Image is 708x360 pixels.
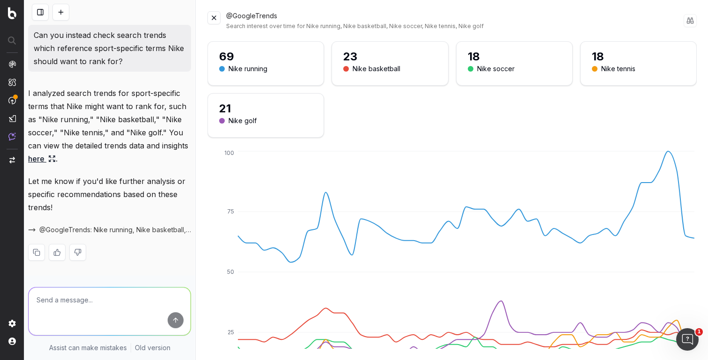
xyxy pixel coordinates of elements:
[8,115,16,122] img: Studio
[676,328,699,351] iframe: Intercom live chat
[39,225,191,235] span: @GoogleTrends: Nike running, Nike basketball, Nike soccer, Nike tennis, Nike golf
[477,64,515,74] div: Nike soccer
[343,49,436,64] div: 23
[49,343,127,353] p: Assist can make mistakes
[34,29,185,68] p: Can you instead check search trends which reference sport-specific terms Nike should want to rank...
[8,78,16,86] img: Intelligence
[28,175,191,214] p: Let me know if you'd like further analysis or specific recommendations based on these trends!
[226,22,684,30] div: Search interest over time for Nike running, Nike basketball, Nike soccer, Nike tennis, Nike golf
[135,343,170,353] a: Old version
[224,149,234,156] tspan: 100
[8,320,16,327] img: Setting
[228,329,234,336] tspan: 25
[229,116,257,126] div: Nike golf
[227,208,234,215] tspan: 75
[353,64,400,74] div: Nike basketball
[28,87,191,165] p: I analyzed search trends for sport-specific terms that Nike might want to rank for, such as "Nike...
[226,11,684,30] div: @GoogleTrends
[219,101,312,116] div: 21
[8,132,16,140] img: Assist
[468,49,561,64] div: 18
[601,64,635,74] div: Nike tennis
[28,152,56,165] a: here
[219,49,312,64] div: 69
[8,7,16,19] img: Botify logo
[695,328,703,336] span: 1
[229,64,267,74] div: Nike running
[592,49,685,64] div: 18
[8,60,16,68] img: Analytics
[8,96,16,104] img: Activation
[28,225,191,235] button: @GoogleTrends: Nike running, Nike basketball, Nike soccer, Nike tennis, Nike golf
[9,157,15,163] img: Switch project
[227,268,234,275] tspan: 50
[8,338,16,345] img: My account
